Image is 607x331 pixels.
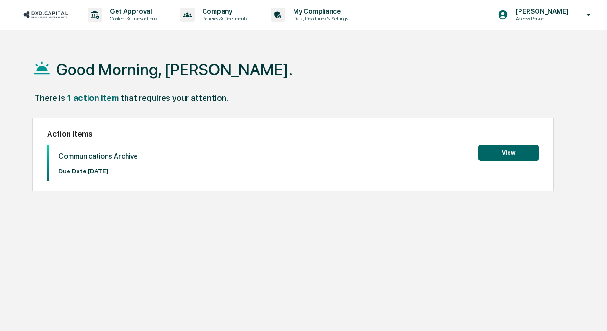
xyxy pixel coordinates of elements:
p: Policies & Documents [195,15,252,22]
p: Content & Transactions [102,15,161,22]
div: 1 action item [67,93,119,103]
div: that requires your attention. [121,93,228,103]
p: My Compliance [285,8,353,15]
img: logo [23,10,69,19]
p: Company [195,8,252,15]
p: Access Person [508,15,573,22]
p: Due Date: [DATE] [59,168,138,175]
p: Data, Deadlines & Settings [285,15,353,22]
button: View [478,145,539,161]
a: View [478,148,539,157]
div: There is [34,93,65,103]
p: [PERSON_NAME] [508,8,573,15]
h2: Action Items [47,130,539,139]
p: Get Approval [102,8,161,15]
h1: Good Morning, [PERSON_NAME]. [56,60,293,79]
p: Communications Archive [59,152,138,160]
